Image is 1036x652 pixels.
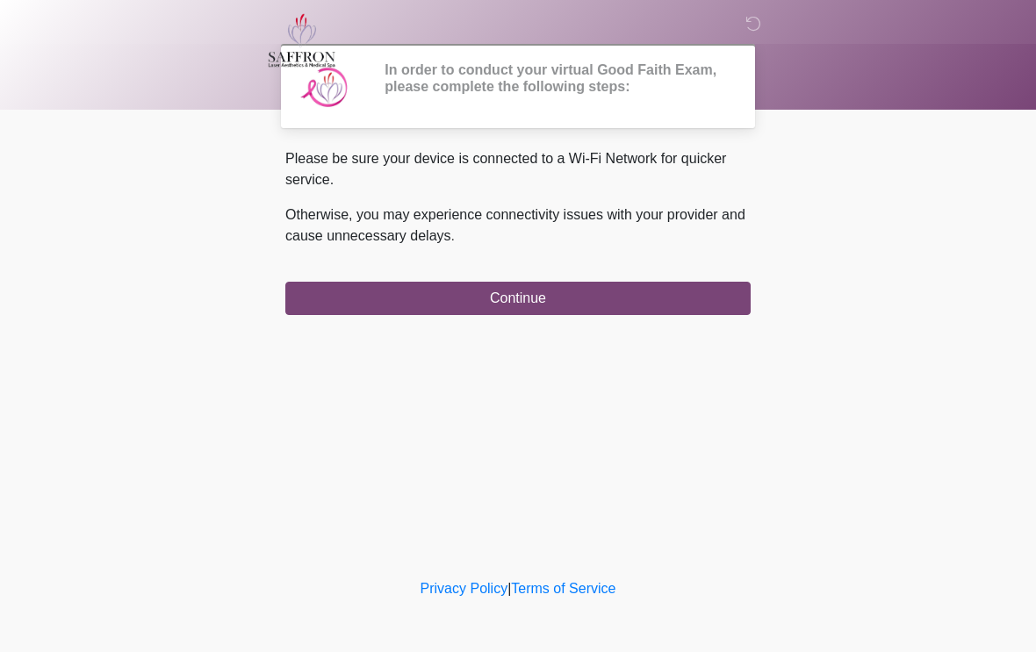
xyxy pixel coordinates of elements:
p: Please be sure your device is connected to a Wi-Fi Network for quicker service. [285,148,751,190]
a: Privacy Policy [421,581,508,596]
a: | [507,581,511,596]
img: Agent Avatar [299,61,351,114]
span: . [451,228,455,243]
a: Terms of Service [511,581,615,596]
img: Saffron Laser Aesthetics and Medical Spa Logo [268,13,336,68]
p: Otherwise, you may experience connectivity issues with your provider and cause unnecessary delays [285,204,751,247]
button: Continue [285,282,751,315]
